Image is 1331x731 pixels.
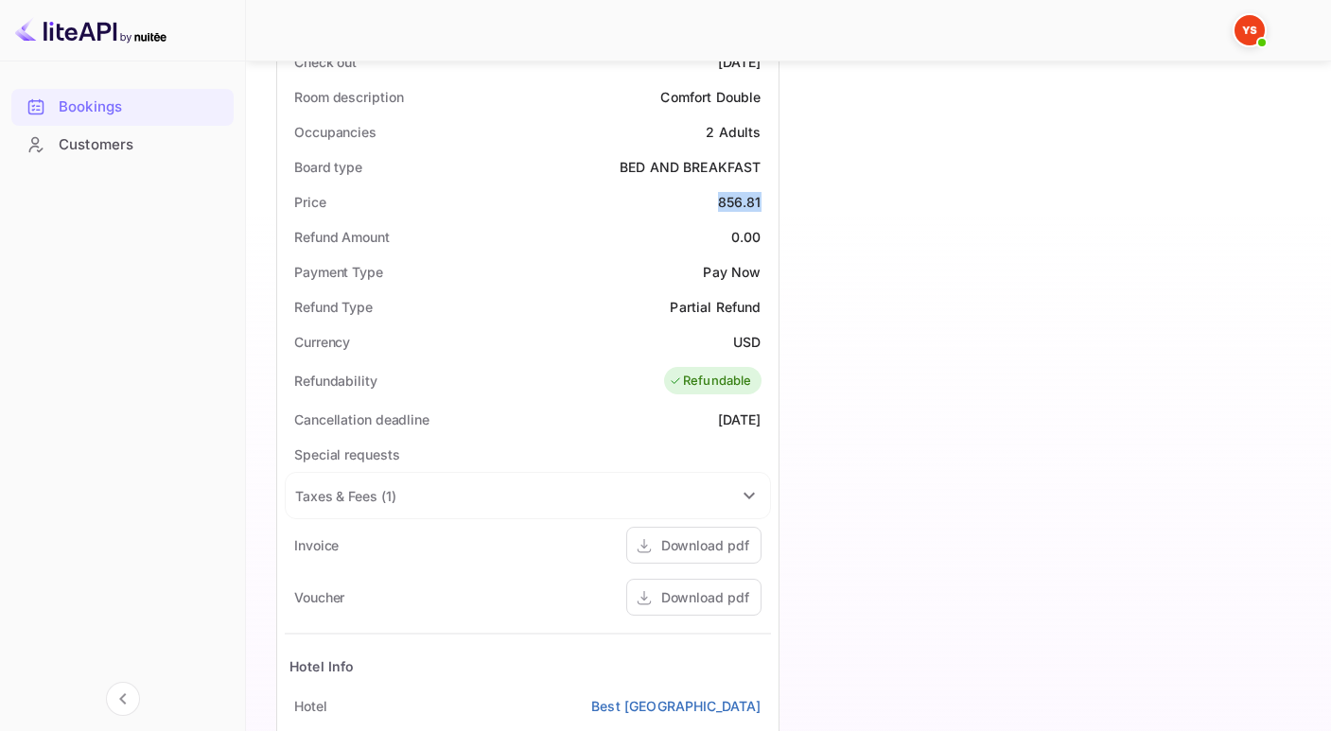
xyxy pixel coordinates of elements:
[11,127,234,164] div: Customers
[59,134,224,156] div: Customers
[289,656,355,676] div: Hotel Info
[733,332,761,352] div: USD
[294,122,377,142] div: Occupancies
[294,332,350,352] div: Currency
[620,157,762,177] div: BED AND BREAKFAST
[295,486,395,506] div: Taxes & Fees ( 1 )
[106,682,140,716] button: Collapse navigation
[591,696,761,716] a: Best [GEOGRAPHIC_DATA]
[703,262,761,282] div: Pay Now
[294,262,383,282] div: Payment Type
[294,227,390,247] div: Refund Amount
[294,696,327,716] div: Hotel
[718,52,762,72] div: [DATE]
[294,535,339,555] div: Invoice
[706,122,761,142] div: 2 Adults
[660,87,761,107] div: Comfort Double
[11,127,234,162] a: Customers
[294,371,377,391] div: Refundability
[294,409,429,429] div: Cancellation deadline
[718,192,762,212] div: 856.81
[661,535,749,555] div: Download pdf
[294,444,399,464] div: Special requests
[15,15,166,45] img: LiteAPI logo
[294,157,362,177] div: Board type
[294,87,403,107] div: Room description
[294,52,357,72] div: Check out
[718,409,762,429] div: [DATE]
[11,89,234,126] div: Bookings
[670,297,761,317] div: Partial Refund
[11,89,234,124] a: Bookings
[731,227,762,247] div: 0.00
[661,587,749,607] div: Download pdf
[59,96,224,118] div: Bookings
[294,192,326,212] div: Price
[294,587,344,607] div: Voucher
[669,372,752,391] div: Refundable
[294,297,373,317] div: Refund Type
[1235,15,1265,45] img: Yandex Support
[286,473,770,518] div: Taxes & Fees (1)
